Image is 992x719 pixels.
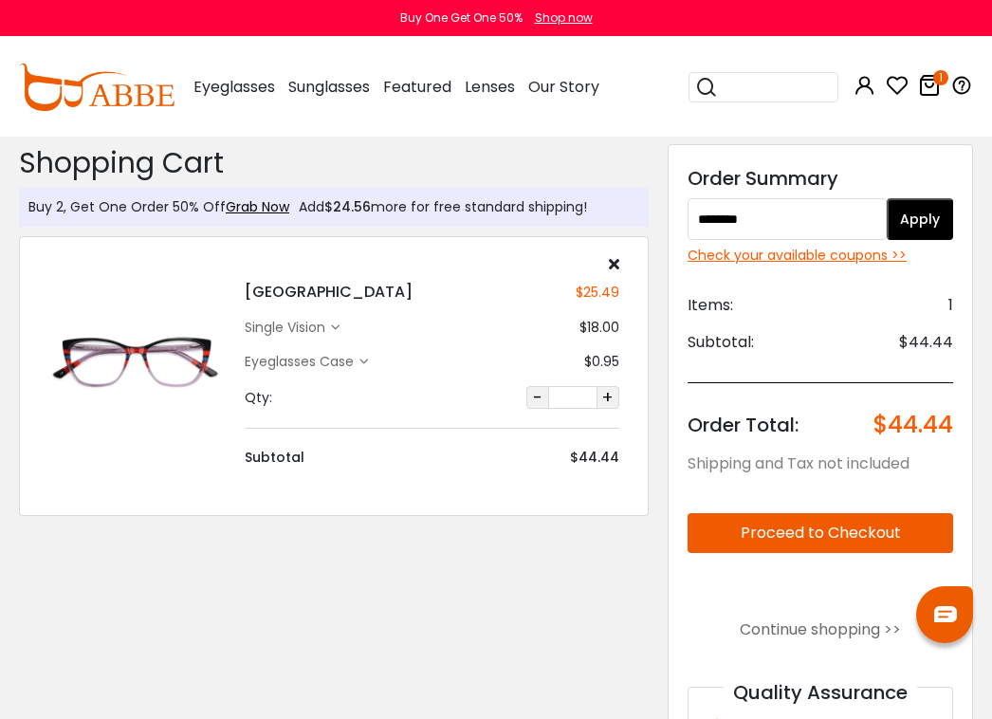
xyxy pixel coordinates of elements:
h2: Shopping Cart [19,146,649,180]
span: Eyeglasses [193,76,275,98]
span: $44.44 [899,331,953,354]
button: Proceed to Checkout [688,513,953,553]
div: Buy One Get One 50% [400,9,523,27]
img: abbeglasses.com [19,64,175,111]
div: $18.00 [579,318,619,338]
span: Lenses [465,76,515,98]
span: Featured [383,76,451,98]
div: Subtotal [245,448,304,468]
h4: [GEOGRAPHIC_DATA] [245,281,413,304]
div: Buy 2, Get One Order 50% Off [28,197,289,217]
div: $44.44 [570,448,619,468]
div: Shipping and Tax not included [688,452,953,475]
button: + [597,386,619,409]
div: single vision [245,318,331,338]
div: $0.95 [584,352,619,372]
a: Grab Now [226,197,289,216]
a: 1 [918,78,941,100]
span: Order Total: [688,412,799,438]
span: Quality Assurance [724,679,917,706]
i: 1 [933,70,948,85]
img: chat [934,606,957,622]
span: Sunglasses [288,76,370,98]
div: Add more for free standard shipping! [289,197,587,217]
div: Order Summary [688,164,953,193]
span: $44.44 [873,412,953,438]
span: Subtotal: [688,331,754,354]
div: $25.49 [576,283,619,303]
iframe: PayPal [688,568,953,602]
div: Eyeglasses Case [245,352,359,372]
a: Continue shopping >> [740,618,901,640]
div: Check your available coupons >> [688,246,953,266]
button: Apply [887,198,953,240]
button: - [526,386,549,409]
span: 1 [948,294,953,317]
span: Items: [688,294,733,317]
div: Qty: [245,388,272,408]
img: Prague [48,318,226,407]
a: Shop now [525,9,593,26]
span: Our Story [528,76,599,98]
div: Shop now [535,9,593,27]
span: $24.56 [324,197,371,216]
